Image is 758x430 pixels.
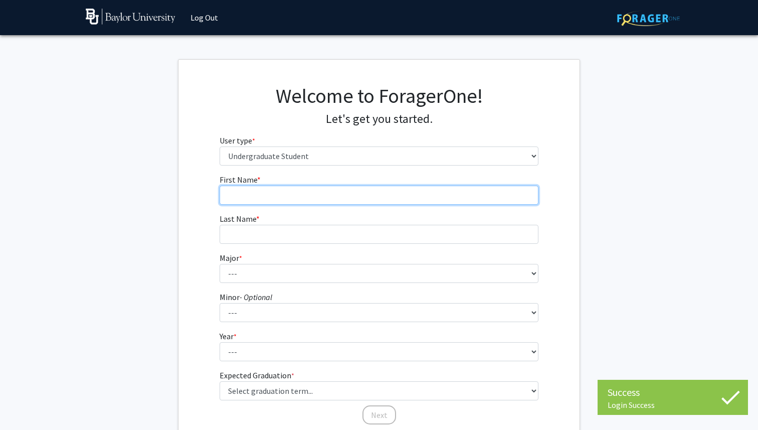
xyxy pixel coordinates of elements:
div: Success [608,385,738,400]
label: Expected Graduation [220,369,294,381]
div: Login Success [608,400,738,410]
img: ForagerOne Logo [617,11,680,26]
img: Baylor University Logo [86,9,175,25]
span: First Name [220,175,257,185]
iframe: Chat [8,385,43,422]
i: - Optional [240,292,272,302]
h1: Welcome to ForagerOne! [220,84,539,108]
label: Minor [220,291,272,303]
h4: Let's get you started. [220,112,539,126]
span: Last Name [220,214,256,224]
label: Year [220,330,237,342]
label: User type [220,134,255,147]
button: Next [362,405,396,424]
label: Major [220,252,242,264]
